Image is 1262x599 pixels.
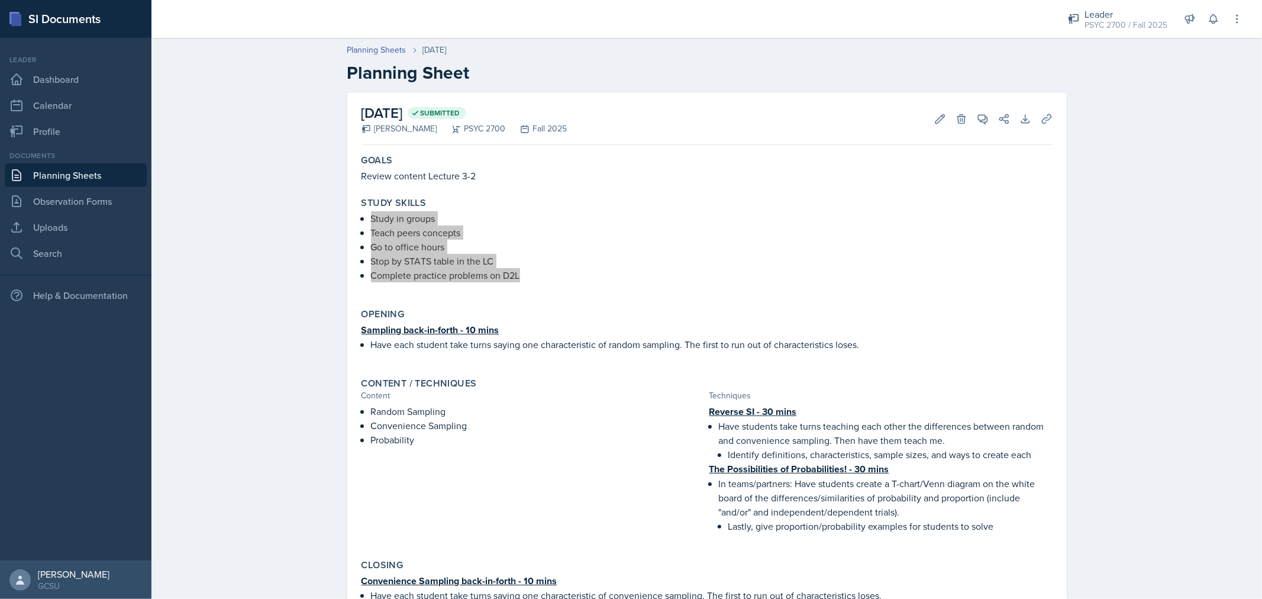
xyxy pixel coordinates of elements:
[5,215,147,239] a: Uploads
[362,197,427,209] label: Study Skills
[362,574,557,588] u: Convenience Sampling back-in-forth - 10 mins
[362,323,499,337] u: Sampling back-in-forth - 10 mins
[371,337,1053,352] p: Have each student take turns saying one characteristic of random sampling. The first to run out o...
[362,102,567,124] h2: [DATE]
[506,123,567,135] div: Fall 2025
[5,67,147,91] a: Dashboard
[362,308,405,320] label: Opening
[347,62,1067,83] h2: Planning Sheet
[362,169,1053,183] p: Review content Lecture 3-2
[371,268,1053,282] p: Complete practice problems on D2L
[371,404,705,418] p: Random Sampling
[371,211,1053,226] p: Study in groups
[5,54,147,65] div: Leader
[709,405,797,418] u: Reverse SI - 30 mins
[423,44,447,56] div: [DATE]
[5,150,147,161] div: Documents
[5,241,147,265] a: Search
[728,519,1053,533] p: Lastly, give proportion/probability examples for students to solve
[5,163,147,187] a: Planning Sheets
[371,418,705,433] p: Convenience Sampling
[421,108,460,118] span: Submitted
[38,580,109,592] div: GCSU
[362,389,705,402] div: Content
[371,240,1053,254] p: Go to office hours
[5,120,147,143] a: Profile
[371,226,1053,240] p: Teach peers concepts
[347,44,406,56] a: Planning Sheets
[719,476,1053,519] p: In teams/partners: Have students create a T-chart/Venn diagram on the white board of the differen...
[362,123,437,135] div: [PERSON_NAME]
[362,559,404,571] label: Closing
[371,433,705,447] p: Probability
[38,568,109,580] div: [PERSON_NAME]
[362,378,477,389] label: Content / Techniques
[1085,7,1167,21] div: Leader
[1085,19,1167,31] div: PSYC 2700 / Fall 2025
[719,419,1053,447] p: Have students take turns teaching each other the differences between random and convenience sampl...
[709,389,1053,402] div: Techniques
[5,94,147,117] a: Calendar
[437,123,506,135] div: PSYC 2700
[5,284,147,307] div: Help & Documentation
[371,254,1053,268] p: Stop by STATS table in the LC
[362,154,393,166] label: Goals
[5,189,147,213] a: Observation Forms
[728,447,1053,462] p: Identify definitions, characteristics, sample sizes, and ways to create each
[709,462,889,476] u: The Possibilities of Probabilities! - 30 mins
